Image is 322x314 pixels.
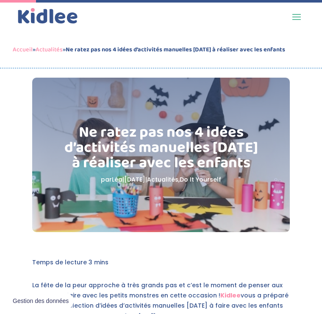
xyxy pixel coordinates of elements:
span: Gestion des données [13,297,69,305]
a: Kidlee [220,291,241,300]
span: [DATE] [124,175,145,184]
p: par | | , [62,175,261,185]
button: Gestion des données [8,292,74,310]
a: Léa [112,175,122,184]
a: Actualités [147,175,178,184]
h1: Ne ratez pas nos 4 idées d’activités manuelles [DATE] à réaliser avec les enfants [62,125,261,175]
a: Do It Yourself [180,175,221,184]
